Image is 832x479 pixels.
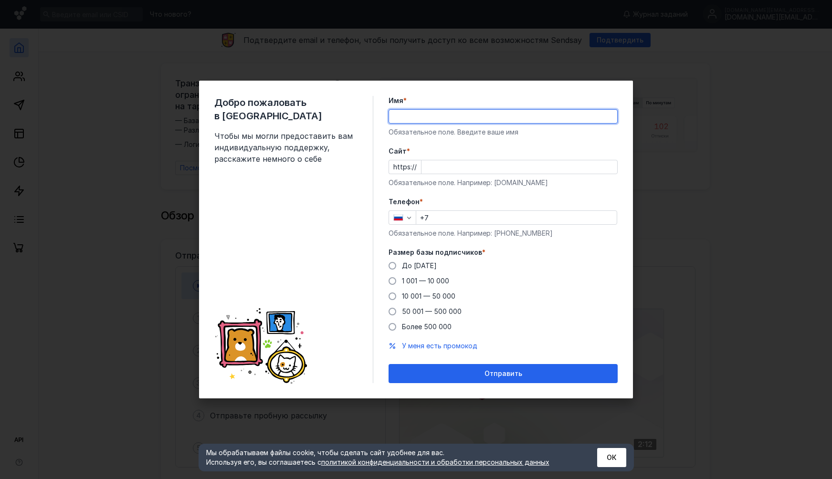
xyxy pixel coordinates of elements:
div: Обязательное поле. Например: [DOMAIN_NAME] [389,178,618,187]
button: ОК [597,448,626,467]
span: Имя [389,96,403,105]
span: До [DATE] [402,261,437,270]
a: политикой конфиденциальности и обработки персональных данных [321,458,549,466]
div: Обязательное поле. Например: [PHONE_NUMBER] [389,229,618,238]
span: 1 001 — 10 000 [402,277,449,285]
span: Телефон [389,197,420,207]
span: Чтобы мы могли предоставить вам индивидуальную поддержку, расскажите немного о себе [214,130,358,165]
span: 50 001 — 500 000 [402,307,462,315]
span: Добро пожаловать в [GEOGRAPHIC_DATA] [214,96,358,123]
span: Более 500 000 [402,323,452,331]
span: Отправить [484,370,522,378]
span: Cайт [389,146,407,156]
span: Размер базы подписчиков [389,248,482,257]
div: Обязательное поле. Введите ваше имя [389,127,618,137]
span: 10 001 — 50 000 [402,292,455,300]
button: Отправить [389,364,618,383]
button: У меня есть промокод [402,341,477,351]
span: У меня есть промокод [402,342,477,350]
div: Мы обрабатываем файлы cookie, чтобы сделать сайт удобнее для вас. Используя его, вы соглашаетесь c [206,448,574,467]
